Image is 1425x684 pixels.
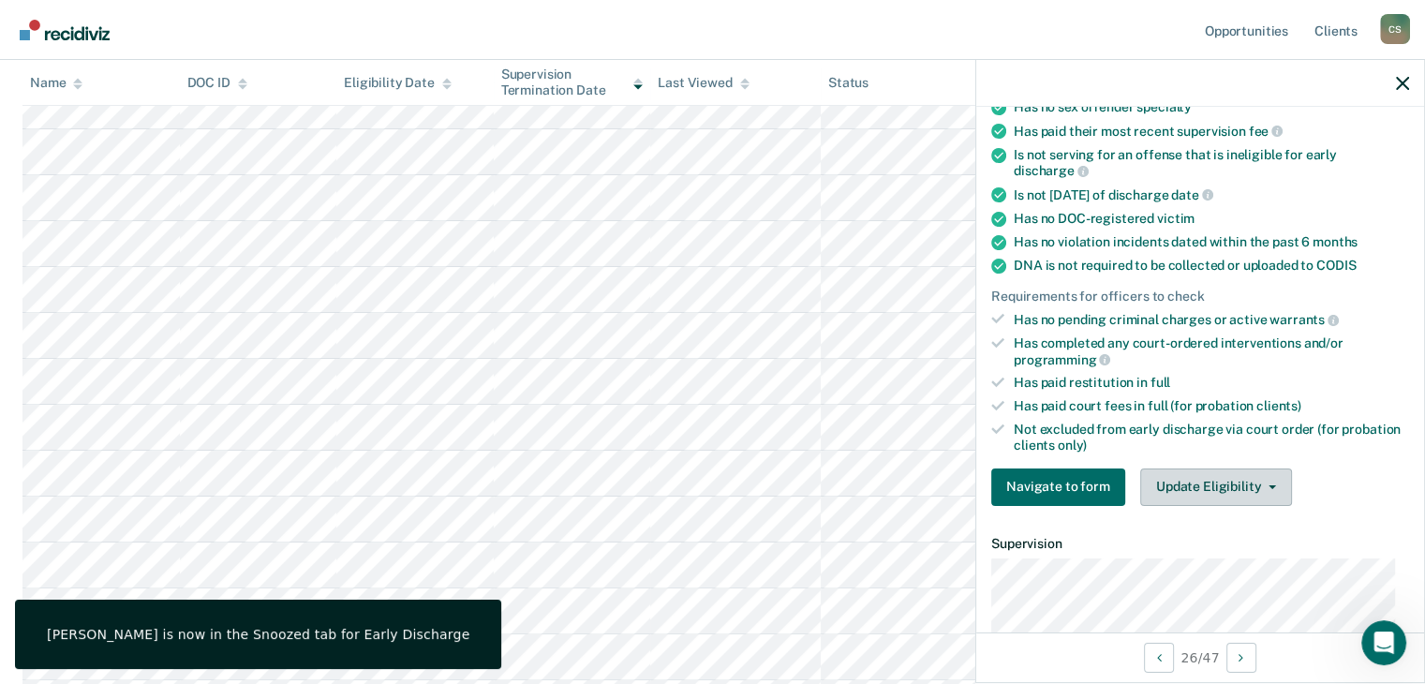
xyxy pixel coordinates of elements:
button: Update Eligibility [1140,468,1292,506]
button: Navigate to form [991,468,1125,506]
div: C S [1380,14,1410,44]
div: [PERSON_NAME] is now in the Snoozed tab for Early Discharge [47,626,469,643]
div: Has no violation incidents dated within the past 6 [1014,234,1409,250]
iframe: Intercom live chat [1361,620,1406,665]
div: Is not serving for an offense that is ineligible for early [1014,147,1409,179]
div: Not excluded from early discharge via court order (for probation clients [1014,422,1409,454]
span: discharge [1014,163,1089,178]
div: Is not [DATE] of discharge [1014,186,1409,203]
button: Profile dropdown button [1380,14,1410,44]
div: Has no DOC-registered [1014,211,1409,227]
span: warrants [1269,312,1339,327]
span: fee [1249,124,1283,139]
div: Eligibility Date [344,75,452,91]
span: victim [1157,211,1195,226]
div: Has no pending criminal charges or active [1014,311,1409,328]
span: clients) [1256,398,1301,413]
a: Navigate to form link [991,468,1133,506]
div: Has paid their most recent supervision [1014,123,1409,140]
div: Has no sex offender [1014,99,1409,115]
span: specialty [1136,99,1192,114]
div: Supervision Termination Date [501,67,644,98]
dt: Supervision [991,536,1409,552]
div: Has paid court fees in full (for probation [1014,398,1409,414]
span: only) [1058,438,1087,453]
span: full [1150,375,1170,390]
div: Requirements for officers to check [991,289,1409,305]
span: programming [1014,352,1110,367]
button: Previous Opportunity [1144,643,1174,673]
span: date [1171,187,1212,202]
div: Last Viewed [658,75,749,91]
span: months [1313,234,1358,249]
div: 26 / 47 [976,632,1424,682]
span: CODIS [1316,258,1356,273]
div: DOC ID [187,75,247,91]
div: Name [30,75,82,91]
img: Recidiviz [20,20,110,40]
div: Has paid restitution in [1014,375,1409,391]
div: DNA is not required to be collected or uploaded to [1014,258,1409,274]
button: Next Opportunity [1226,643,1256,673]
div: Has completed any court-ordered interventions and/or [1014,335,1409,367]
div: Status [828,75,868,91]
